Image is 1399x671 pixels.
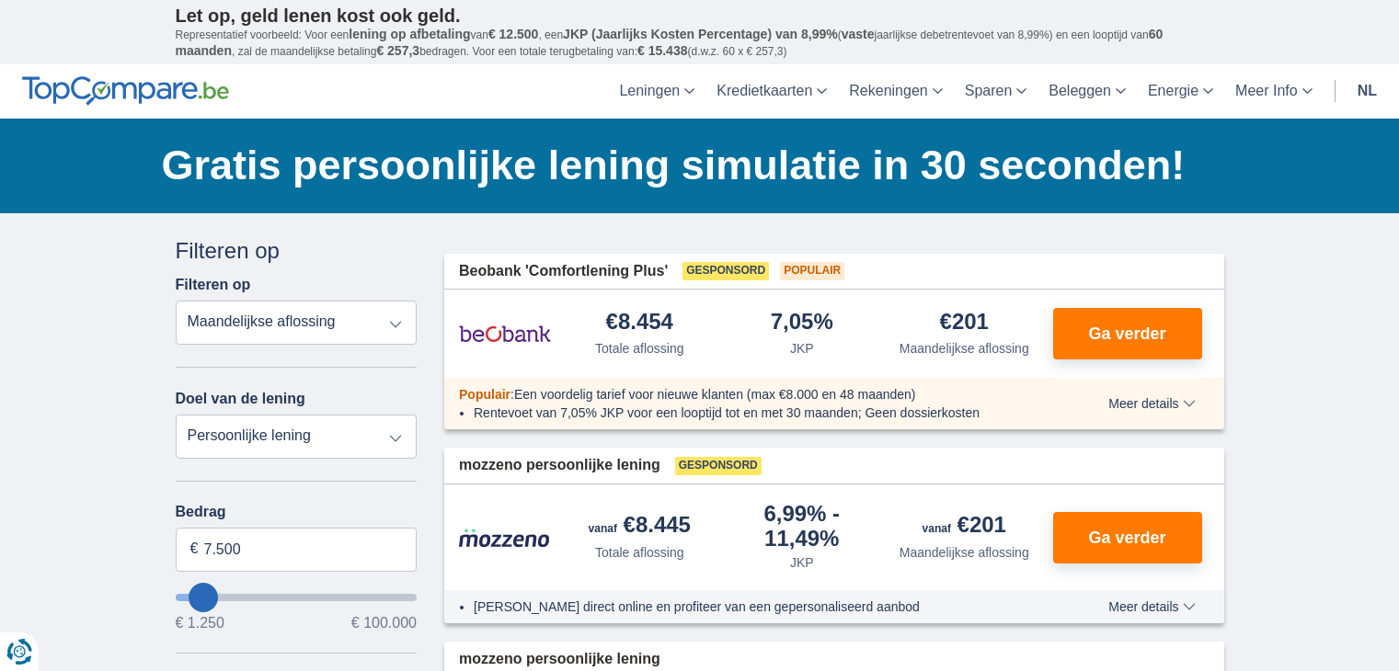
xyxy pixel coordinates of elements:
span: € 12.500 [488,27,539,41]
p: Representatief voorbeeld: Voor een van , een ( jaarlijkse debetrentevoet van 8,99%) en een loopti... [176,27,1224,60]
div: Maandelijkse aflossing [900,339,1029,358]
button: Meer details [1095,396,1209,411]
div: Filteren op [176,235,418,267]
div: €201 [923,514,1006,540]
span: Meer details [1108,600,1195,613]
div: Totale aflossing [595,339,684,358]
div: €8.445 [589,514,691,540]
div: : [444,385,1056,404]
span: JKP (Jaarlijks Kosten Percentage) van 8,99% [563,27,838,41]
a: Meer Info [1224,64,1324,119]
a: Sparen [954,64,1038,119]
div: Totale aflossing [595,543,684,562]
div: €201 [940,311,989,335]
li: Rentevoet van 7,05% JKP voor een looptijd tot en met 30 maanden; Geen dossierkosten [474,404,1041,422]
img: product.pl.alt Mozzeno [459,528,551,548]
button: Meer details [1095,599,1209,614]
a: nl [1347,64,1388,119]
span: € 100.000 [351,616,417,631]
span: Een voordelig tarief voor nieuwe klanten (max €8.000 en 48 maanden) [514,387,916,402]
span: Ga verder [1088,325,1165,342]
a: Energie [1137,64,1224,119]
span: € 15.438 [637,43,688,58]
input: wantToBorrow [176,594,418,601]
span: Gesponsord [675,457,762,475]
p: Let op, geld lenen kost ook geld. [176,5,1224,27]
div: JKP [790,553,814,572]
div: 7,05% [771,311,833,335]
span: Populair [780,262,844,280]
label: Doel van de lening [176,391,305,407]
button: Ga verder [1053,308,1202,359]
span: € [190,539,199,560]
button: Ga verder [1053,512,1202,563]
div: JKP [790,339,814,358]
a: Beleggen [1038,64,1137,119]
span: Ga verder [1088,529,1165,546]
label: Filteren op [176,277,251,293]
img: TopCompare [22,76,229,106]
a: Kredietkaarten [705,64,838,119]
h1: Gratis persoonlijke lening simulatie in 30 seconden! [162,137,1224,194]
img: product.pl.alt Beobank [459,311,551,357]
span: Populair [459,387,510,402]
span: € 1.250 [176,616,224,631]
span: Beobank 'Comfortlening Plus' [459,261,668,282]
span: € 257,3 [376,43,419,58]
a: Rekeningen [838,64,953,119]
span: mozzeno persoonlijke lening [459,455,660,476]
span: mozzeno persoonlijke lening [459,649,660,670]
li: [PERSON_NAME] direct online en profiteer van een gepersonaliseerd aanbod [474,597,1041,616]
span: 60 maanden [176,27,1164,58]
div: €8.454 [606,311,673,335]
span: lening op afbetaling [349,27,470,41]
span: vaste [842,27,875,41]
div: 6,99% [728,503,877,550]
span: Gesponsord [682,262,769,280]
div: Maandelijkse aflossing [900,543,1029,562]
span: Meer details [1108,397,1195,410]
a: Leningen [608,64,705,119]
label: Bedrag [176,504,418,520]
